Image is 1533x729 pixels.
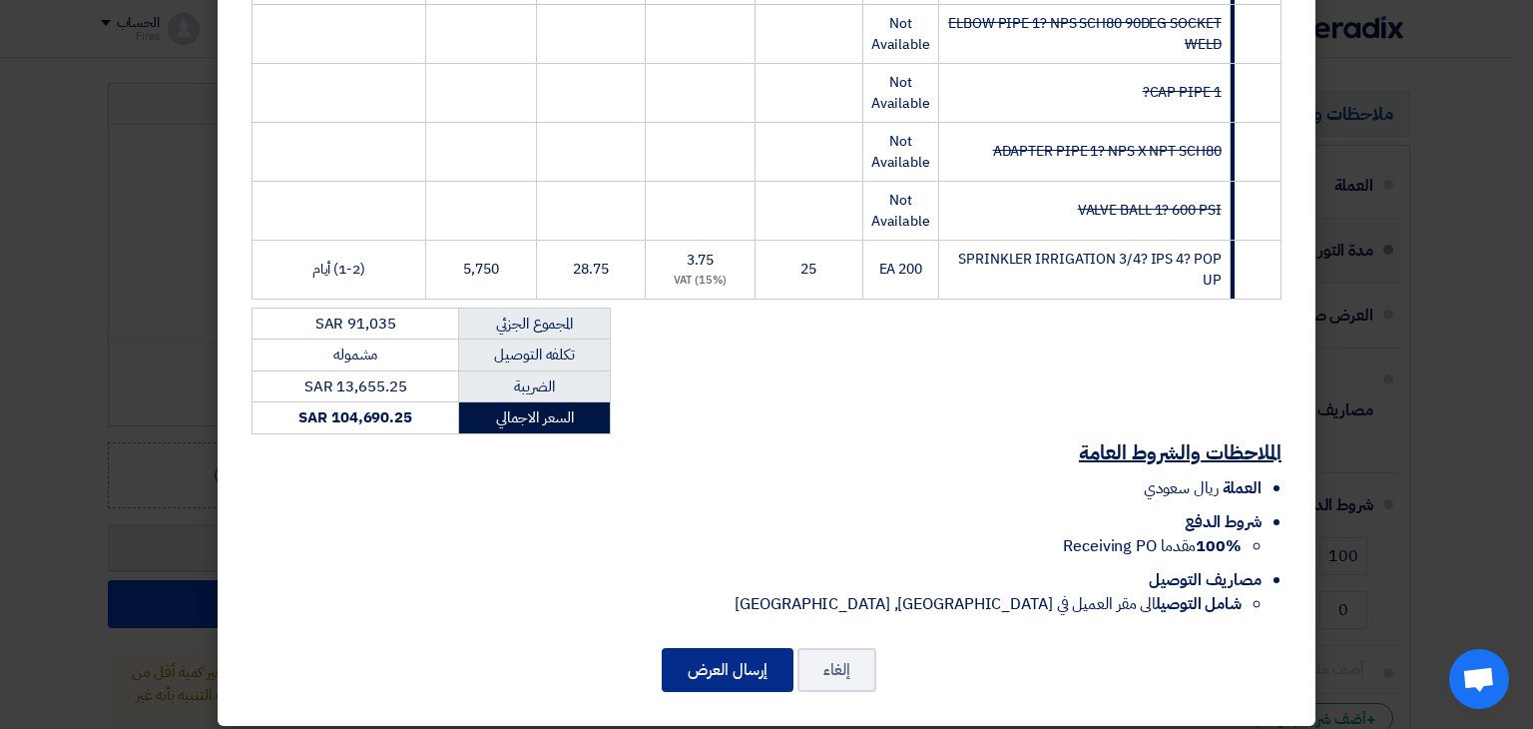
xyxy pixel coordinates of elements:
span: 25 [800,259,816,280]
span: مصاريف التوصيل [1149,568,1262,592]
span: 5,750 [463,259,499,280]
span: SAR 13,655.25 [304,375,407,397]
span: (1-2) أيام [312,259,365,280]
div: (15%) VAT [654,273,746,290]
span: 28.75 [573,259,609,280]
td: الضريبة [459,370,611,402]
strike: CAP PIPE 1? [1143,82,1222,103]
span: SPRINKLER IRRIGATION 3/4? IPS 4? POP UP [958,249,1221,291]
td: تكلفه التوصيل [459,340,611,371]
strong: 100% [1196,534,1242,558]
u: الملاحظات والشروط العامة [1079,437,1281,467]
strike: ADAPTER PIPE 1? NPS X NPT SCH80 [993,141,1222,162]
td: السعر الاجمالي [459,402,611,434]
span: شروط الدفع [1185,510,1262,534]
span: Not Available [871,13,930,55]
span: العملة [1223,476,1262,500]
span: مشموله [333,344,377,365]
span: Not Available [871,190,930,232]
strong: SAR 104,690.25 [298,406,412,428]
span: 3.75 [687,250,715,271]
span: Not Available [871,131,930,173]
span: Not Available [871,72,930,114]
li: الى مقر العميل في [GEOGRAPHIC_DATA], [GEOGRAPHIC_DATA] [252,592,1242,616]
td: المجموع الجزئي [459,308,611,340]
strong: شامل التوصيل [1156,592,1242,616]
button: إلغاء [797,648,876,692]
strike: ELBOW PIPE 1? NPS SCH80 90DEG SOCKET WELD [948,13,1221,55]
span: مقدما Receiving PO [1063,534,1242,558]
span: 200 EA [879,259,922,280]
a: Open chat [1449,649,1509,709]
span: ريال سعودي [1144,476,1219,500]
button: إرسال العرض [662,648,793,692]
td: SAR 91,035 [253,308,459,340]
strike: VALVE BALL 1? 600 PSI [1078,200,1222,221]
